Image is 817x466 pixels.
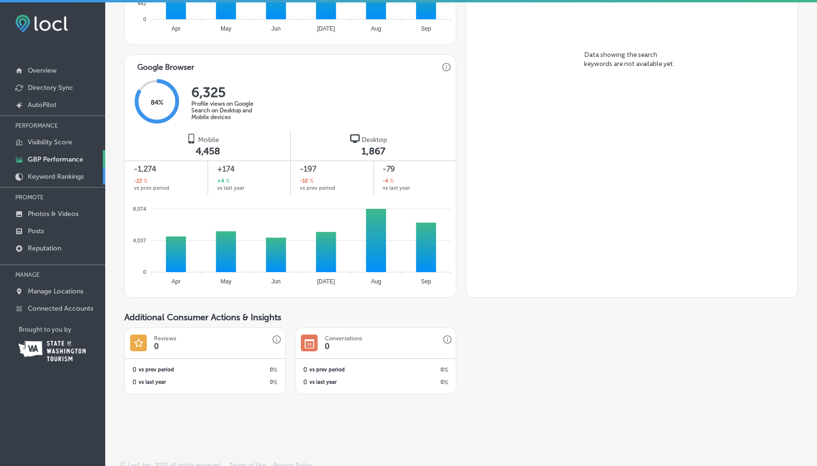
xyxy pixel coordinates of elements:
[139,379,166,385] span: vs last year
[421,278,431,285] tspan: Sep
[325,342,330,351] h1: 0
[28,84,73,92] p: Directory Sync
[187,134,196,143] img: logo
[221,278,232,285] tspan: May
[309,379,337,385] span: vs last year
[421,25,431,32] tspan: Sep
[584,50,680,76] p: Data showing the search keywords are not available yet.
[134,177,147,185] h2: -22
[362,145,386,157] span: 1,867
[325,335,362,342] h3: Conversations
[28,287,83,295] p: Manage Locations
[139,367,174,372] span: vs prev period
[273,379,277,386] span: %
[198,136,219,144] span: Mobile
[444,367,448,373] span: %
[308,177,313,185] span: %
[300,163,364,175] span: -197
[317,278,335,285] tspan: [DATE]
[28,66,56,75] p: Overview
[376,367,448,373] h2: 0
[132,366,136,373] h2: 0
[271,25,280,32] tspan: Jun
[224,177,230,185] span: %
[300,177,313,185] h2: -10
[124,312,281,323] span: Additional Consumer Actions & Insights
[383,177,394,185] h2: -4
[444,379,448,386] span: %
[309,367,345,372] span: vs prev period
[134,185,169,191] span: vs prev period
[142,177,147,185] span: %
[191,85,268,100] h2: 6,325
[383,185,410,191] span: vs last year
[383,163,447,175] span: -79
[137,0,146,6] tspan: 442
[376,379,448,386] h2: 0
[154,335,176,342] h3: Reviews
[19,326,105,333] p: Brought to you by
[303,366,307,373] h2: 0
[205,379,277,386] h2: 0
[28,304,93,313] p: Connected Accounts
[133,238,146,243] tspan: 4,037
[217,177,230,185] h2: +4
[196,145,220,157] span: 4,458
[154,342,159,351] h1: 0
[151,98,164,107] span: 84 %
[273,367,277,373] span: %
[28,138,72,146] p: Visibility Score
[371,25,381,32] tspan: Aug
[303,379,307,386] h2: 0
[217,185,244,191] span: vs last year
[134,163,199,175] span: -1,274
[19,341,86,361] img: Washington Tourism
[300,185,335,191] span: vs prev period
[28,227,44,235] p: Posts
[28,173,84,181] p: Keyword Rankings
[171,278,180,285] tspan: Apr
[191,100,268,120] p: Profile views on Google Search on Desktop and Mobile devices
[317,25,335,32] tspan: [DATE]
[132,379,136,386] h2: 0
[130,55,202,75] h3: Google Browser
[171,25,180,32] tspan: Apr
[28,244,61,252] p: Reputation
[350,134,360,143] img: logo
[371,278,381,285] tspan: Aug
[28,210,78,218] p: Photos & Videos
[15,15,68,33] img: fda3e92497d09a02dc62c9cd864e3231.png
[133,206,146,211] tspan: 8,074
[271,278,280,285] tspan: Jun
[205,367,277,373] h2: 0
[388,177,394,185] span: %
[362,136,387,144] span: Desktop
[28,155,83,163] p: GBP Performance
[143,269,146,275] tspan: 0
[221,25,232,32] tspan: May
[28,101,56,109] p: AutoPilot
[143,16,146,22] tspan: 0
[217,163,282,175] span: +174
